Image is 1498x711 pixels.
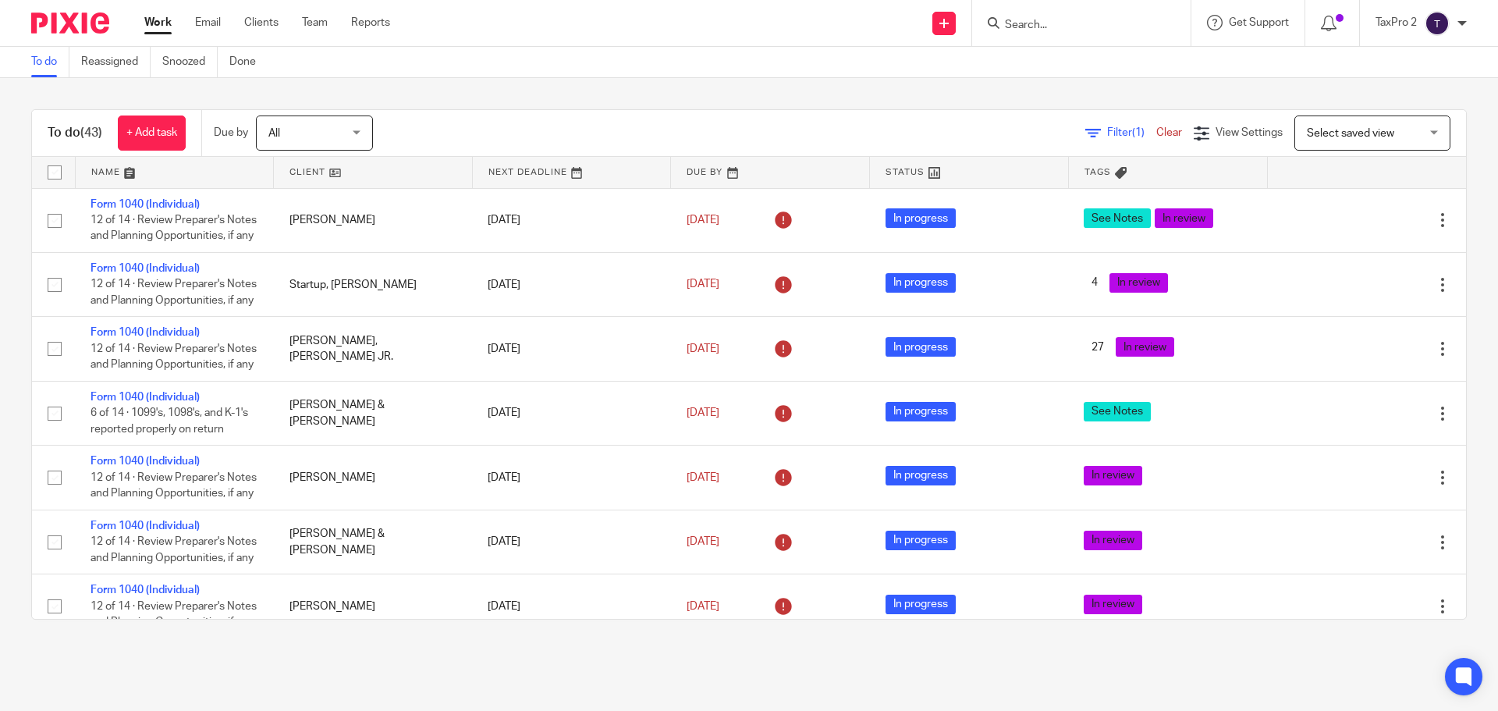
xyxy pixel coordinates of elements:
[886,273,956,293] span: In progress
[886,466,956,485] span: In progress
[274,574,473,638] td: [PERSON_NAME]
[91,536,257,563] span: 12 of 14 · Review Preparer's Notes and Planning Opportunities, if any
[1156,127,1182,138] a: Clear
[195,15,221,30] a: Email
[274,381,473,445] td: [PERSON_NAME] & [PERSON_NAME]
[1084,208,1151,228] span: See Notes
[91,407,248,435] span: 6 of 14 · 1099's, 1098's, and K-1's reported properly on return
[1084,531,1142,550] span: In review
[91,263,200,274] a: Form 1040 (Individual)
[1376,15,1417,30] p: TaxPro 2
[472,252,671,316] td: [DATE]
[1084,402,1151,421] span: See Notes
[274,252,473,316] td: Startup, [PERSON_NAME]
[274,188,473,252] td: [PERSON_NAME]
[886,208,956,228] span: In progress
[886,337,956,357] span: In progress
[1307,128,1394,139] span: Select saved view
[1132,127,1145,138] span: (1)
[268,128,280,139] span: All
[162,47,218,77] a: Snoozed
[91,279,257,307] span: 12 of 14 · Review Preparer's Notes and Planning Opportunities, if any
[886,595,956,614] span: In progress
[1107,127,1156,138] span: Filter
[472,510,671,574] td: [DATE]
[91,215,257,242] span: 12 of 14 · Review Preparer's Notes and Planning Opportunities, if any
[1109,273,1168,293] span: In review
[91,327,200,338] a: Form 1040 (Individual)
[81,47,151,77] a: Reassigned
[91,199,200,210] a: Form 1040 (Individual)
[91,585,200,595] a: Form 1040 (Individual)
[687,279,719,290] span: [DATE]
[886,402,956,421] span: In progress
[274,446,473,510] td: [PERSON_NAME]
[687,536,719,547] span: [DATE]
[118,116,186,151] a: + Add task
[687,343,719,354] span: [DATE]
[274,510,473,574] td: [PERSON_NAME] & [PERSON_NAME]
[1116,337,1174,357] span: In review
[80,126,102,139] span: (43)
[472,446,671,510] td: [DATE]
[886,531,956,550] span: In progress
[229,47,268,77] a: Done
[1155,208,1213,228] span: In review
[244,15,279,30] a: Clients
[472,317,671,381] td: [DATE]
[472,188,671,252] td: [DATE]
[1084,168,1111,176] span: Tags
[1425,11,1450,36] img: svg%3E
[48,125,102,141] h1: To do
[687,215,719,226] span: [DATE]
[1003,19,1144,33] input: Search
[1229,17,1289,28] span: Get Support
[351,15,390,30] a: Reports
[91,601,257,628] span: 12 of 14 · Review Preparer's Notes and Planning Opportunities, if any
[91,521,200,531] a: Form 1040 (Individual)
[1084,337,1112,357] span: 27
[687,601,719,612] span: [DATE]
[91,392,200,403] a: Form 1040 (Individual)
[472,574,671,638] td: [DATE]
[144,15,172,30] a: Work
[31,47,69,77] a: To do
[91,472,257,499] span: 12 of 14 · Review Preparer's Notes and Planning Opportunities, if any
[1084,273,1106,293] span: 4
[1084,595,1142,614] span: In review
[31,12,109,34] img: Pixie
[1216,127,1283,138] span: View Settings
[1084,466,1142,485] span: In review
[274,317,473,381] td: [PERSON_NAME], [PERSON_NAME] JR.
[214,125,248,140] p: Due by
[687,407,719,418] span: [DATE]
[302,15,328,30] a: Team
[472,381,671,445] td: [DATE]
[687,472,719,483] span: [DATE]
[91,456,200,467] a: Form 1040 (Individual)
[91,343,257,371] span: 12 of 14 · Review Preparer's Notes and Planning Opportunities, if any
